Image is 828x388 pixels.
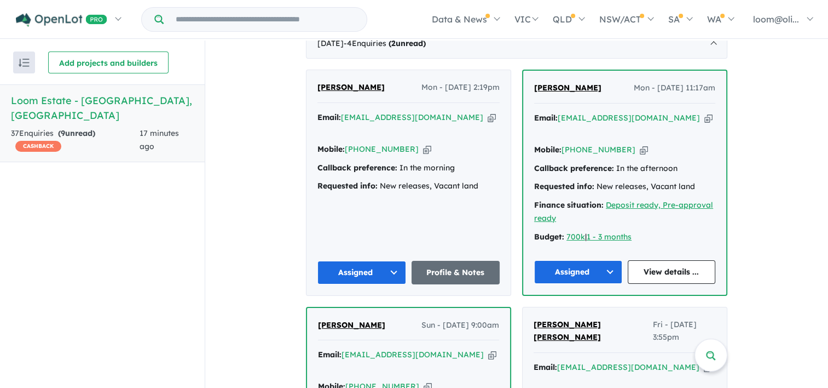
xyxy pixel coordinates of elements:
[488,112,496,123] button: Copy
[558,113,700,123] a: [EMAIL_ADDRESS][DOMAIN_NAME]
[317,81,385,94] a: [PERSON_NAME]
[140,128,179,151] span: 17 minutes ago
[557,362,699,372] a: [EMAIL_ADDRESS][DOMAIN_NAME]
[341,350,484,360] a: [EMAIL_ADDRESS][DOMAIN_NAME]
[166,8,364,31] input: Try estate name, suburb, builder or developer
[11,127,140,153] div: 37 Enquir ies
[534,231,715,244] div: |
[534,260,622,284] button: Assigned
[421,81,500,94] span: Mon - [DATE] 2:19pm
[317,163,397,173] strong: Callback preference:
[640,144,648,156] button: Copy
[534,319,601,343] span: [PERSON_NAME] [PERSON_NAME]
[318,350,341,360] strong: Email:
[317,144,345,154] strong: Mobile:
[534,180,715,193] div: New releases, Vacant land
[61,128,65,138] span: 9
[11,93,194,123] h5: Loom Estate - [GEOGRAPHIC_DATA] , [GEOGRAPHIC_DATA]
[534,181,594,191] strong: Requested info:
[16,13,107,27] img: Openlot PRO Logo White
[341,112,483,122] a: [EMAIL_ADDRESS][DOMAIN_NAME]
[634,82,715,95] span: Mon - [DATE] 11:17am
[317,181,378,191] strong: Requested info:
[317,162,500,175] div: In the morning
[389,38,426,48] strong: ( unread)
[317,261,406,284] button: Assigned
[345,144,419,154] a: [PHONE_NUMBER]
[753,14,799,25] span: loom@oli...
[534,163,614,173] strong: Callback preference:
[534,318,653,345] a: [PERSON_NAME] [PERSON_NAME]
[58,128,95,138] strong: ( unread)
[534,362,557,372] strong: Email:
[318,319,385,332] a: [PERSON_NAME]
[306,28,727,59] div: [DATE]
[317,180,500,193] div: New releases, Vacant land
[587,232,632,242] a: 1 - 3 months
[412,261,500,284] a: Profile & Notes
[391,38,396,48] span: 2
[704,112,713,124] button: Copy
[534,200,604,210] strong: Finance situation:
[421,319,499,332] span: Sun - [DATE] 9:00am
[534,82,601,95] a: [PERSON_NAME]
[19,59,30,67] img: sort.svg
[534,145,561,155] strong: Mobile:
[317,112,341,122] strong: Email:
[534,113,558,123] strong: Email:
[488,349,496,361] button: Copy
[318,320,385,330] span: [PERSON_NAME]
[15,141,61,152] span: CASHBACK
[628,260,716,284] a: View details ...
[653,318,716,345] span: Fri - [DATE] 3:55pm
[534,232,564,242] strong: Budget:
[566,232,585,242] a: 700k
[534,200,713,223] a: Deposit ready, Pre-approval ready
[534,162,715,175] div: In the afternoon
[344,38,426,48] span: - 4 Enquir ies
[48,52,169,73] button: Add projects and builders
[561,145,635,155] a: [PHONE_NUMBER]
[317,82,385,92] span: [PERSON_NAME]
[423,144,431,155] button: Copy
[534,83,601,93] span: [PERSON_NAME]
